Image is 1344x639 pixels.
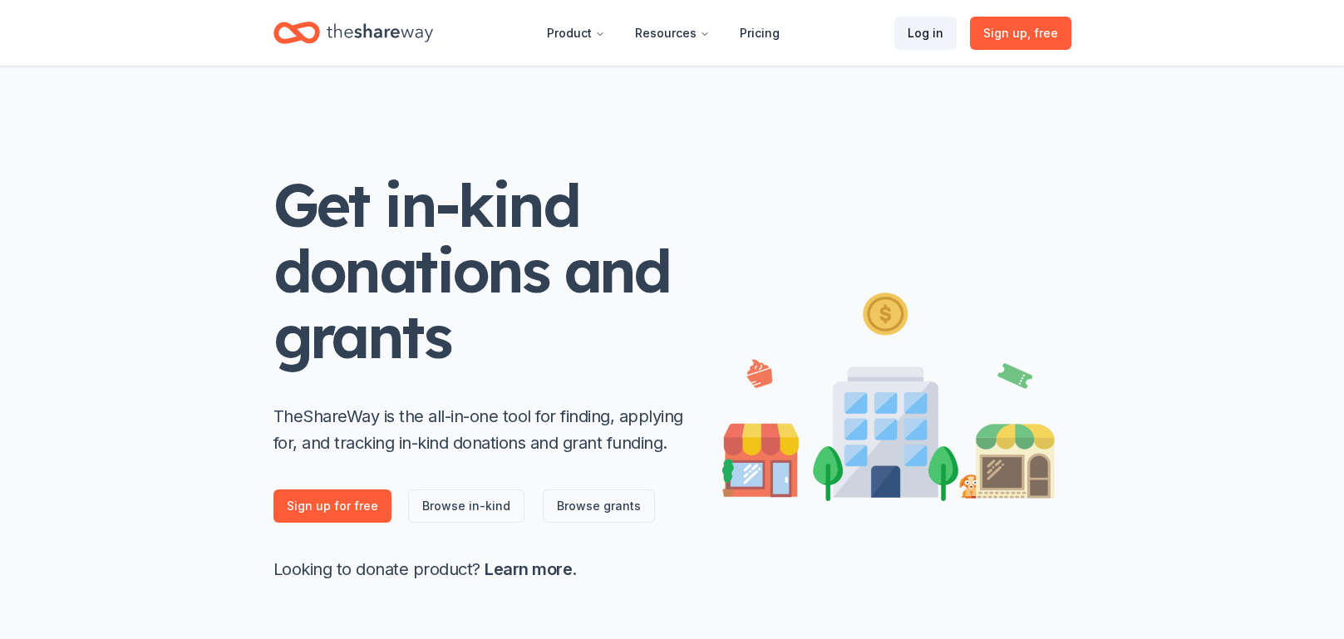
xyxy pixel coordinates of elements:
h1: Get in-kind donations and grants [273,172,689,370]
a: Log in [894,17,957,50]
p: Looking to donate product? . [273,556,689,582]
nav: Main [534,13,793,52]
button: Product [534,17,618,50]
a: Learn more [485,559,572,579]
a: Pricing [726,17,793,50]
a: Sign up, free [970,17,1071,50]
span: Sign up [983,23,1058,43]
span: , free [1027,26,1058,40]
a: Home [273,13,433,52]
img: Illustration for landing page [722,286,1055,501]
button: Resources [622,17,723,50]
a: Browse grants [543,489,655,523]
a: Browse in-kind [408,489,524,523]
p: TheShareWay is the all-in-one tool for finding, applying for, and tracking in-kind donations and ... [273,403,689,456]
a: Sign up for free [273,489,391,523]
